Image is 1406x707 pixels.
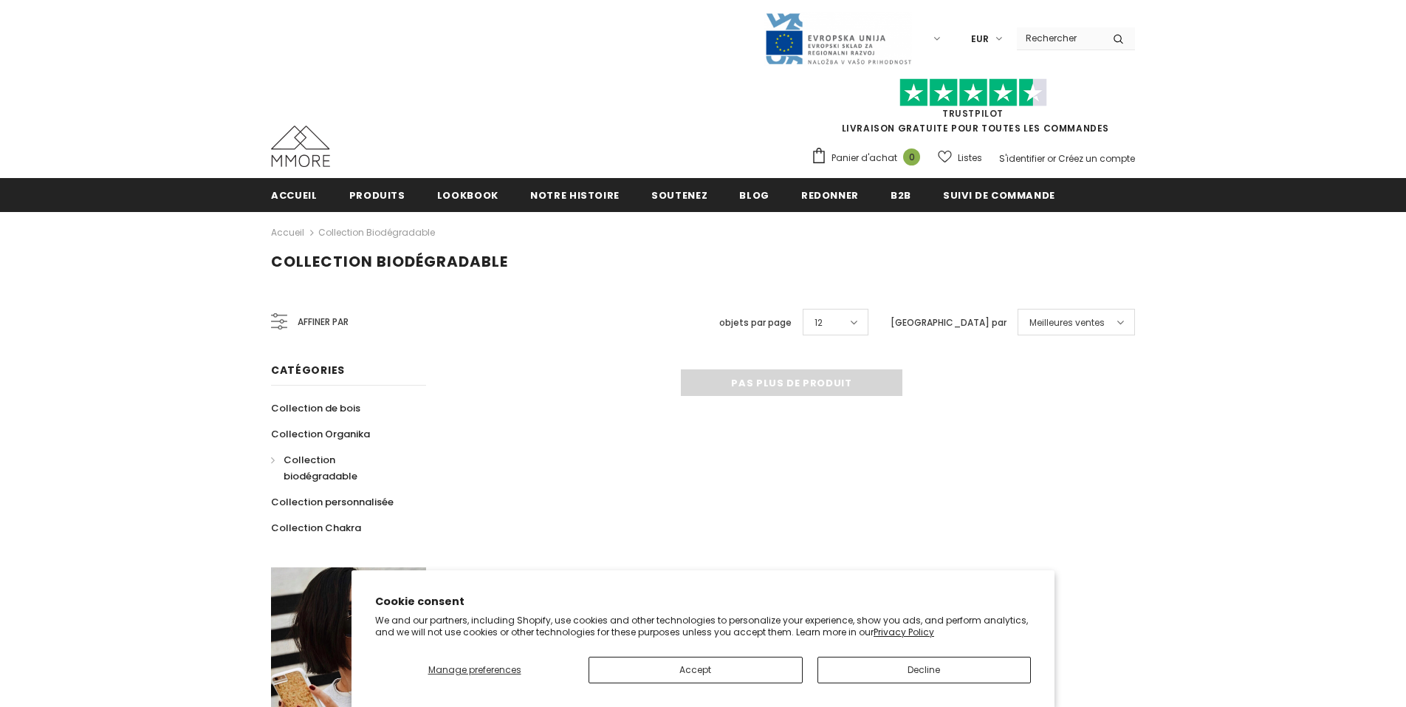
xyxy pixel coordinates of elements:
span: 12 [815,315,823,330]
img: Faites confiance aux étoiles pilotes [899,78,1047,107]
span: Manage preferences [428,663,521,676]
span: Affiner par [298,314,349,330]
a: Notre histoire [530,178,620,211]
button: Decline [817,657,1032,683]
a: Collection personnalisée [271,489,394,515]
span: Collection personnalisée [271,495,394,509]
span: Collection Organika [271,427,370,441]
span: Notre histoire [530,188,620,202]
a: Redonner [801,178,859,211]
img: Javni Razpis [764,12,912,66]
span: Panier d'achat [831,151,897,165]
p: We and our partners, including Shopify, use cookies and other technologies to personalize your ex... [375,615,1031,638]
label: objets par page [719,315,792,330]
span: Collection biodégradable [284,453,357,483]
a: soutenez [651,178,707,211]
span: Accueil [271,188,318,202]
label: [GEOGRAPHIC_DATA] par [891,315,1007,330]
a: TrustPilot [942,107,1004,120]
a: B2B [891,178,911,211]
a: Blog [739,178,769,211]
button: Accept [589,657,803,683]
a: Accueil [271,178,318,211]
span: Meilleures ventes [1029,315,1105,330]
a: Créez un compte [1058,152,1135,165]
span: LIVRAISON GRATUITE POUR TOUTES LES COMMANDES [811,85,1135,134]
span: Produits [349,188,405,202]
a: Collection Organika [271,421,370,447]
a: S'identifier [999,152,1045,165]
button: Manage preferences [375,657,574,683]
span: or [1047,152,1056,165]
span: Blog [739,188,769,202]
span: Listes [958,151,982,165]
a: Listes [938,145,982,171]
span: Collection biodégradable [271,251,508,272]
img: Cas MMORE [271,126,330,167]
h2: Cookie consent [375,594,1031,609]
a: Privacy Policy [874,626,934,638]
a: Collection biodégradable [271,447,410,489]
a: Collection biodégradable [318,226,435,239]
span: Redonner [801,188,859,202]
a: Javni Razpis [764,32,912,44]
input: Search Site [1017,27,1102,49]
span: EUR [971,32,989,47]
span: B2B [891,188,911,202]
a: Lookbook [437,178,498,211]
a: Produits [349,178,405,211]
span: Lookbook [437,188,498,202]
span: Catégories [271,363,345,378]
span: Collection Chakra [271,521,361,535]
a: Collection Chakra [271,515,361,541]
a: Collection de bois [271,395,360,421]
a: Suivi de commande [943,178,1055,211]
span: Suivi de commande [943,188,1055,202]
span: 0 [903,148,920,165]
a: Panier d'achat 0 [811,147,927,169]
span: soutenez [651,188,707,202]
a: Accueil [271,224,304,242]
span: Collection de bois [271,401,360,415]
